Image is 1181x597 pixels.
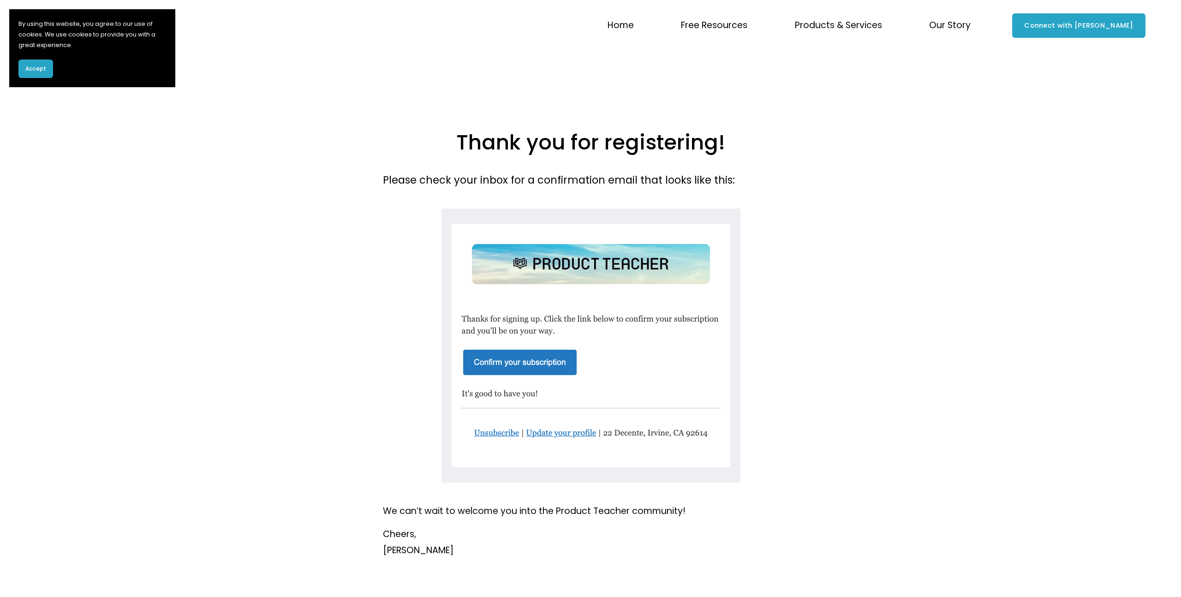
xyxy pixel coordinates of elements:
span: Our Story [929,18,971,34]
p: By using this website, you agree to our use of cookies. We use cookies to provide you with a grea... [18,18,166,50]
a: folder dropdown [681,17,747,34]
section: Cookie banner [9,9,175,87]
p: Cheers, [PERSON_NAME] [383,526,798,558]
a: Connect with [PERSON_NAME] [1012,13,1145,38]
span: Accept [25,65,46,73]
span: Products & Services [795,18,882,34]
p: Please check your inbox for a confirmation email that looks like this: [383,171,798,189]
h2: Thank you for registering! [383,129,798,156]
a: folder dropdown [795,17,882,34]
a: folder dropdown [929,17,971,34]
p: We can’t wait to welcome you into the Product Teacher community! [383,503,798,519]
a: Home [608,17,634,34]
button: Accept [18,60,53,78]
span: Free Resources [681,18,747,34]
